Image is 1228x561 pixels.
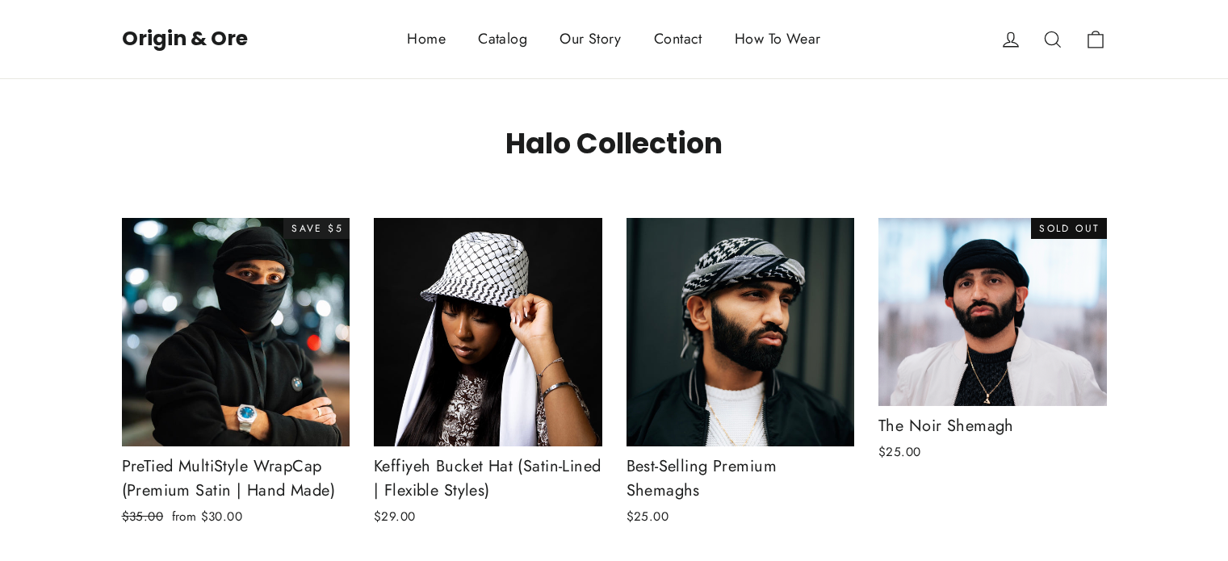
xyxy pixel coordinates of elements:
[878,218,1107,467] a: The Noir Shemagh$25.00
[543,19,638,59] a: Our Story
[627,218,855,531] a: Best-Selling Premium Shemaghs$25.00
[462,19,543,59] a: Catalog
[391,19,462,59] a: Home
[1031,218,1106,239] div: Sold Out
[374,454,602,503] div: Keffiyeh Bucket Hat (Satin-Lined | Flexible Styles)
[122,454,350,503] div: PreTied MultiStyle WrapCap (Premium Satin | Hand Made)
[374,508,416,525] span: $29.00
[627,454,855,503] div: Best-Selling Premium Shemaghs
[878,443,921,461] span: $25.00
[878,414,1107,438] div: The Noir Shemagh
[719,19,837,59] a: How To Wear
[122,508,164,525] span: $35.00
[283,16,945,62] div: Primary
[122,24,248,52] a: Origin & Ore
[627,508,669,525] span: $25.00
[638,19,719,59] a: Contact
[122,218,350,531] a: PreTied MultiStyle WrapCap (Premium Satin | Hand Made) $35.00 from $30.00
[374,218,602,531] a: Keffiyeh Bucket Hat (Satin-Lined | Flexible Styles)$29.00
[172,508,243,525] span: from $30.00
[122,127,1107,161] h1: Halo Collection
[283,218,350,239] div: Save $5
